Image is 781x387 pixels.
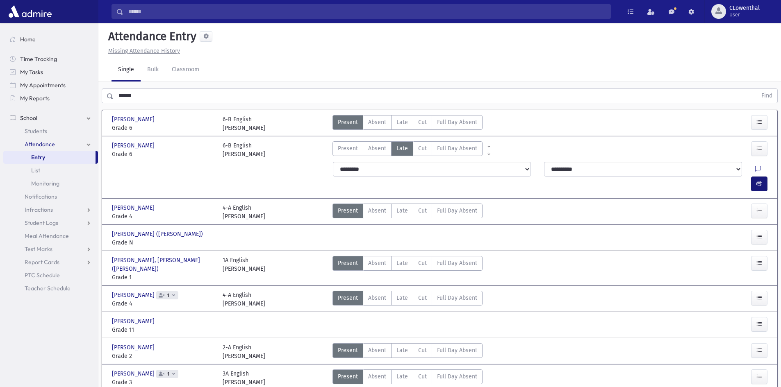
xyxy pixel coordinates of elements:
a: My Appointments [3,79,98,92]
span: [PERSON_NAME] [112,141,156,150]
span: Full Day Absent [437,294,477,302]
span: My Tasks [20,68,43,76]
span: Absent [368,206,386,215]
span: Cut [418,144,427,153]
span: [PERSON_NAME] [112,343,156,352]
a: Time Tracking [3,52,98,66]
div: AttTypes [332,141,483,158]
span: Present [338,372,358,381]
span: Full Day Absent [437,118,477,127]
img: AdmirePro [7,3,54,20]
span: Absent [368,294,386,302]
div: 6-B English [PERSON_NAME] [223,115,265,132]
a: School [3,111,98,124]
a: Monitoring [3,177,98,190]
a: My Tasks [3,66,98,79]
span: Cut [418,259,427,267]
span: Late [396,259,408,267]
a: Notifications [3,190,98,203]
span: [PERSON_NAME] [112,204,156,212]
div: 4-A English [PERSON_NAME] [223,291,265,308]
span: My Reports [20,95,50,102]
span: 1 [166,371,171,377]
a: Single [112,59,141,81]
span: Late [396,206,408,215]
span: Full Day Absent [437,259,477,267]
span: Meal Attendance [25,232,69,240]
div: AttTypes [332,204,483,221]
span: Monitoring [31,180,59,187]
a: Home [3,33,98,46]
span: School [20,114,37,122]
span: Time Tracking [20,55,57,63]
span: [PERSON_NAME] [112,115,156,124]
span: Notifications [25,193,57,200]
a: Attendance [3,138,98,151]
a: Bulk [141,59,165,81]
u: Missing Attendance History [108,48,180,54]
span: Grade 4 [112,299,214,308]
button: Find [756,89,777,103]
span: Late [396,372,408,381]
span: Student Logs [25,219,58,226]
span: Grade N [112,238,214,247]
span: Teacher Schedule [25,285,71,292]
span: [PERSON_NAME] [112,291,156,299]
a: Teacher Schedule [3,282,98,295]
span: Present [338,206,358,215]
div: AttTypes [332,115,483,132]
a: My Reports [3,92,98,105]
span: Students [25,127,47,135]
span: Absent [368,118,386,127]
span: [PERSON_NAME] [112,317,156,326]
span: List [31,167,40,174]
span: [PERSON_NAME] ([PERSON_NAME]) [112,230,205,238]
span: My Appointments [20,81,66,89]
a: Students [3,124,98,138]
div: 1A English [PERSON_NAME] [223,256,265,282]
span: Cut [418,206,427,215]
span: Cut [418,346,427,355]
span: Full Day Absent [437,346,477,355]
span: Attendance [25,140,55,148]
span: [PERSON_NAME], [PERSON_NAME] ([PERSON_NAME]) [112,256,214,273]
div: AttTypes [332,369,483,387]
span: Report Cards [25,258,59,266]
a: Infractions [3,203,98,216]
div: 4-A English [PERSON_NAME] [223,204,265,221]
span: Present [338,144,358,153]
input: Search [123,4,610,19]
a: Test Marks [3,242,98,256]
a: Missing Attendance History [105,48,180,54]
span: Present [338,259,358,267]
span: Cut [418,118,427,127]
span: User [729,11,760,18]
span: Full Day Absent [437,206,477,215]
a: Classroom [165,59,206,81]
span: Present [338,346,358,355]
span: Grade 3 [112,378,214,387]
span: Grade 11 [112,326,214,334]
span: Late [396,294,408,302]
span: Present [338,294,358,302]
div: AttTypes [332,291,483,308]
span: Grade 2 [112,352,214,360]
span: Absent [368,259,386,267]
a: Entry [3,151,96,164]
span: Grade 6 [112,124,214,132]
div: 2-A English [PERSON_NAME] [223,343,265,360]
div: AttTypes [332,256,483,282]
a: PTC Schedule [3,269,98,282]
div: AttTypes [332,343,483,360]
span: Entry [31,154,45,161]
span: CLowenthal [729,5,760,11]
span: Absent [368,346,386,355]
span: Grade 1 [112,273,214,282]
div: 6-B English [PERSON_NAME] [223,141,265,158]
span: Present [338,118,358,127]
span: Absent [368,144,386,153]
span: Grade 6 [112,150,214,158]
span: Late [396,118,408,127]
span: Absent [368,372,386,381]
span: Grade 4 [112,212,214,221]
